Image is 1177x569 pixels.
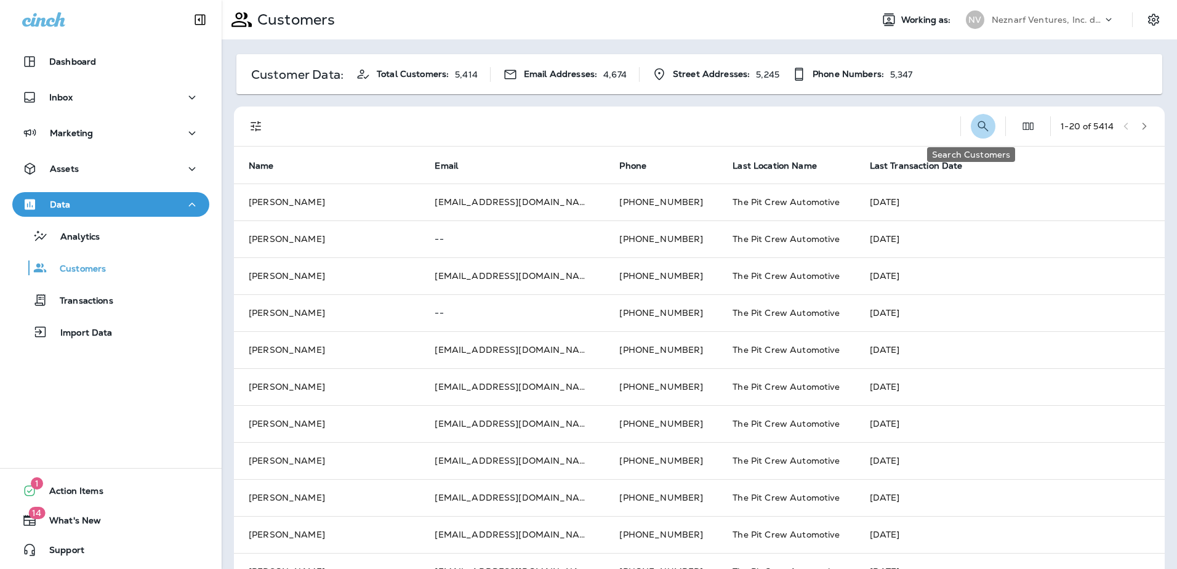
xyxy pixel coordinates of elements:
p: Inbox [49,92,73,102]
td: [PHONE_NUMBER] [605,220,718,257]
p: Customers [252,10,335,29]
td: [PHONE_NUMBER] [605,442,718,479]
span: Name [249,161,274,171]
td: [EMAIL_ADDRESS][DOMAIN_NAME] [420,516,605,553]
p: Data [50,200,71,209]
span: Street Addresses: [673,69,750,79]
td: [PHONE_NUMBER] [605,368,718,405]
p: Analytics [48,232,100,243]
span: The Pit Crew Automotive [733,270,840,281]
td: [DATE] [855,257,1165,294]
button: Search Customers [971,114,995,139]
button: Import Data [12,319,209,345]
td: [PHONE_NUMBER] [605,294,718,331]
span: Action Items [37,486,103,501]
span: Name [249,160,290,171]
td: [DATE] [855,405,1165,442]
span: Last Location Name [733,160,833,171]
button: Support [12,538,209,562]
button: Collapse Sidebar [183,7,217,32]
td: [DATE] [855,294,1165,331]
p: Customers [47,264,106,275]
td: [DATE] [855,442,1165,479]
td: [EMAIL_ADDRESS][DOMAIN_NAME] [420,442,605,479]
p: 4,674 [603,70,627,79]
button: Dashboard [12,49,209,74]
span: The Pit Crew Automotive [733,344,840,355]
td: [PERSON_NAME] [234,479,420,516]
p: 5,414 [455,70,478,79]
span: The Pit Crew Automotive [733,455,840,466]
p: Marketing [50,128,93,138]
td: [PERSON_NAME] [234,331,420,368]
span: Phone [619,161,646,171]
td: [PHONE_NUMBER] [605,184,718,220]
span: 1 [31,477,43,490]
span: Last Transaction Date [870,161,963,171]
p: -- [435,308,590,318]
button: Customers [12,255,209,281]
p: Import Data [48,328,113,339]
button: Filters [244,114,268,139]
td: [DATE] [855,516,1165,553]
span: The Pit Crew Automotive [733,381,840,392]
td: [DATE] [855,220,1165,257]
p: 5,347 [890,70,913,79]
td: [EMAIL_ADDRESS][DOMAIN_NAME] [420,257,605,294]
span: Email Addresses: [524,69,597,79]
span: The Pit Crew Automotive [733,233,840,244]
td: [PHONE_NUMBER] [605,479,718,516]
button: 14What's New [12,508,209,533]
span: 14 [28,507,45,519]
span: Total Customers: [377,69,449,79]
p: 5,245 [756,70,779,79]
div: Search Customers [927,147,1015,162]
button: Settings [1143,9,1165,31]
span: Email [435,161,458,171]
button: Edit Fields [1016,114,1040,139]
td: [DATE] [855,331,1165,368]
td: [PERSON_NAME] [234,257,420,294]
td: [EMAIL_ADDRESS][DOMAIN_NAME] [420,184,605,220]
td: [PHONE_NUMBER] [605,405,718,442]
button: Inbox [12,85,209,110]
span: Last Location Name [733,161,817,171]
span: What's New [37,515,101,530]
span: Last Transaction Date [870,160,979,171]
p: Neznarf Ventures, Inc. dba The Pit Crew Automotive [992,15,1103,25]
span: The Pit Crew Automotive [733,196,840,208]
span: The Pit Crew Automotive [733,492,840,503]
span: The Pit Crew Automotive [733,307,840,318]
span: Phone Numbers: [813,69,884,79]
td: [PERSON_NAME] [234,368,420,405]
button: Transactions [12,287,209,313]
span: Phone [619,160,662,171]
td: [PERSON_NAME] [234,442,420,479]
p: Dashboard [49,57,96,67]
button: Assets [12,156,209,181]
p: Customer Data: [251,70,343,79]
button: Data [12,192,209,217]
td: [PERSON_NAME] [234,220,420,257]
td: [EMAIL_ADDRESS][DOMAIN_NAME] [420,331,605,368]
td: [PERSON_NAME] [234,184,420,220]
button: Marketing [12,121,209,145]
span: Support [37,545,84,560]
td: [EMAIL_ADDRESS][DOMAIN_NAME] [420,405,605,442]
td: [PERSON_NAME] [234,405,420,442]
td: [PERSON_NAME] [234,294,420,331]
td: [DATE] [855,479,1165,516]
span: Email [435,160,474,171]
div: 1 - 20 of 5414 [1061,121,1114,131]
span: Working as: [901,15,954,25]
td: [PHONE_NUMBER] [605,331,718,368]
td: [PHONE_NUMBER] [605,516,718,553]
span: The Pit Crew Automotive [733,529,840,540]
td: [DATE] [855,184,1165,220]
td: [EMAIL_ADDRESS][DOMAIN_NAME] [420,479,605,516]
td: [PHONE_NUMBER] [605,257,718,294]
p: Transactions [47,296,113,307]
td: [PERSON_NAME] [234,516,420,553]
td: [DATE] [855,368,1165,405]
button: 1Action Items [12,478,209,503]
